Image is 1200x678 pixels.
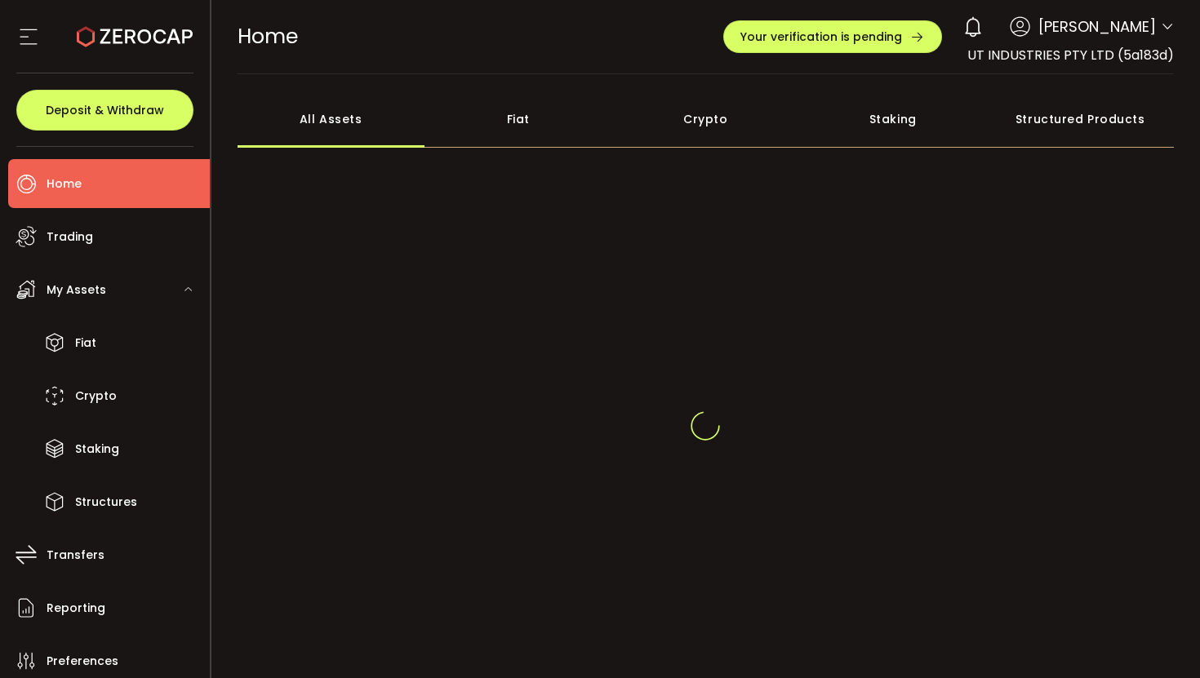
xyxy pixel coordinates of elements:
[47,649,118,673] span: Preferences
[75,384,117,408] span: Crypto
[987,91,1175,148] div: Structured Products
[238,91,425,148] div: All Assets
[612,91,800,148] div: Crypto
[967,46,1174,64] span: UT INDUSTRIES PTY LTD (5a183d)
[740,31,902,42] span: Your verification is pending
[799,91,987,148] div: Staking
[1118,600,1200,678] iframe: Chat Widget
[16,90,193,131] button: Deposit & Withdraw
[47,225,93,249] span: Trading
[46,104,164,116] span: Deposit & Withdraw
[723,20,942,53] button: Your verification is pending
[1038,16,1156,38] span: [PERSON_NAME]
[47,278,106,302] span: My Assets
[75,437,119,461] span: Staking
[75,331,96,355] span: Fiat
[424,91,612,148] div: Fiat
[47,172,82,196] span: Home
[47,543,104,567] span: Transfers
[47,596,105,620] span: Reporting
[75,490,137,514] span: Structures
[238,22,298,51] span: Home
